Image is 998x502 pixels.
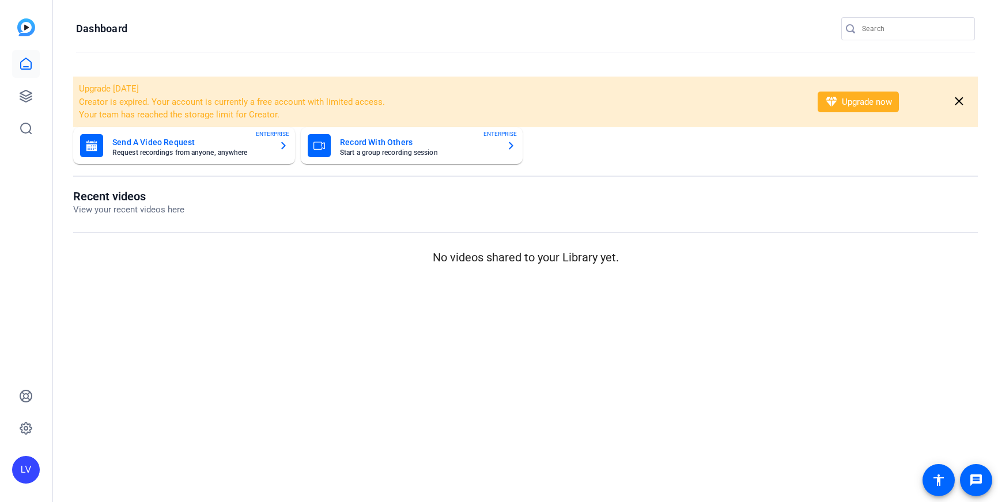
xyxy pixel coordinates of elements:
h1: Dashboard [76,22,127,36]
button: Send A Video RequestRequest recordings from anyone, anywhereENTERPRISE [73,127,295,164]
button: Record With OthersStart a group recording sessionENTERPRISE [301,127,523,164]
p: No videos shared to your Library yet. [73,249,978,266]
span: ENTERPRISE [483,130,517,138]
input: Search [862,22,966,36]
h1: Recent videos [73,189,184,203]
button: Upgrade now [818,92,899,112]
p: View your recent videos here [73,203,184,216]
img: blue-gradient.svg [17,18,35,36]
span: ENTERPRISE [256,130,289,138]
mat-card-title: Send A Video Request [112,135,270,149]
mat-icon: close [952,94,966,109]
mat-icon: diamond [825,95,838,109]
mat-card-title: Record With Others [340,135,497,149]
mat-card-subtitle: Start a group recording session [340,149,497,156]
mat-icon: accessibility [932,473,946,487]
mat-icon: message [969,473,983,487]
span: Upgrade [DATE] [79,83,139,94]
li: Creator is expired. Your account is currently a free account with limited access. [79,96,803,109]
mat-card-subtitle: Request recordings from anyone, anywhere [112,149,270,156]
div: LV [12,456,40,484]
li: Your team has reached the storage limit for Creator. [79,108,803,121]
